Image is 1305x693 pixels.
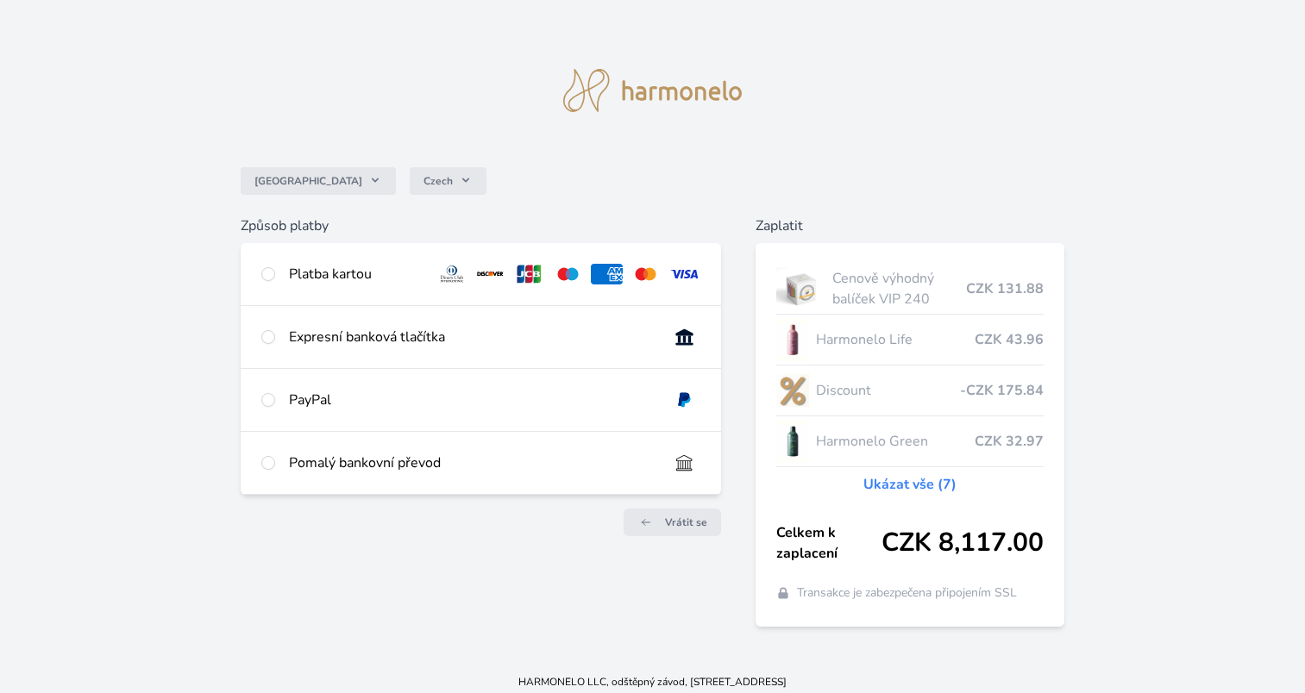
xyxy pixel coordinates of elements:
[832,268,966,309] span: Cenově výhodný balíček VIP 240
[552,264,584,284] img: maestro.svg
[624,509,721,536] a: Vrátit se
[756,215,1064,236] h6: Zaplatit
[816,380,960,401] span: Discount
[668,453,700,473] img: bankTransfer_IBAN.svg
[289,327,655,347] div: Expresní banková tlačítka
[776,318,809,361] img: CLEAN_LIFE_se_stinem_x-lo.jpg
[816,329,975,350] span: Harmonelo Life
[776,267,825,310] img: vip.jpg
[436,264,468,284] img: diners.svg
[668,390,700,410] img: paypal.svg
[776,420,809,463] img: CLEAN_GREEN_se_stinem_x-lo.jpg
[816,431,975,452] span: Harmonelo Green
[668,264,700,284] img: visa.svg
[630,264,662,284] img: mc.svg
[665,515,707,529] span: Vrátit se
[797,584,1017,602] span: Transakce je zabezpečena připojením SSL
[289,453,655,473] div: Pomalý bankovní převod
[423,174,453,188] span: Czech
[882,528,1044,559] span: CZK 8,117.00
[960,380,1044,401] span: -CZK 175.84
[863,474,957,495] a: Ukázat vše (7)
[241,167,396,195] button: [GEOGRAPHIC_DATA]
[410,167,486,195] button: Czech
[591,264,623,284] img: amex.svg
[563,69,743,112] img: logo.svg
[776,522,882,564] span: Celkem k zaplacení
[474,264,506,284] img: discover.svg
[975,431,1044,452] span: CZK 32.97
[241,215,721,236] h6: Způsob platby
[513,264,545,284] img: jcb.svg
[966,278,1044,299] span: CZK 131.88
[776,369,809,412] img: discount-lo.png
[668,327,700,347] img: onlineBanking_CZ.svg
[289,390,655,410] div: PayPal
[289,264,423,284] div: Platba kartou
[975,329,1044,350] span: CZK 43.96
[254,174,362,188] span: [GEOGRAPHIC_DATA]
